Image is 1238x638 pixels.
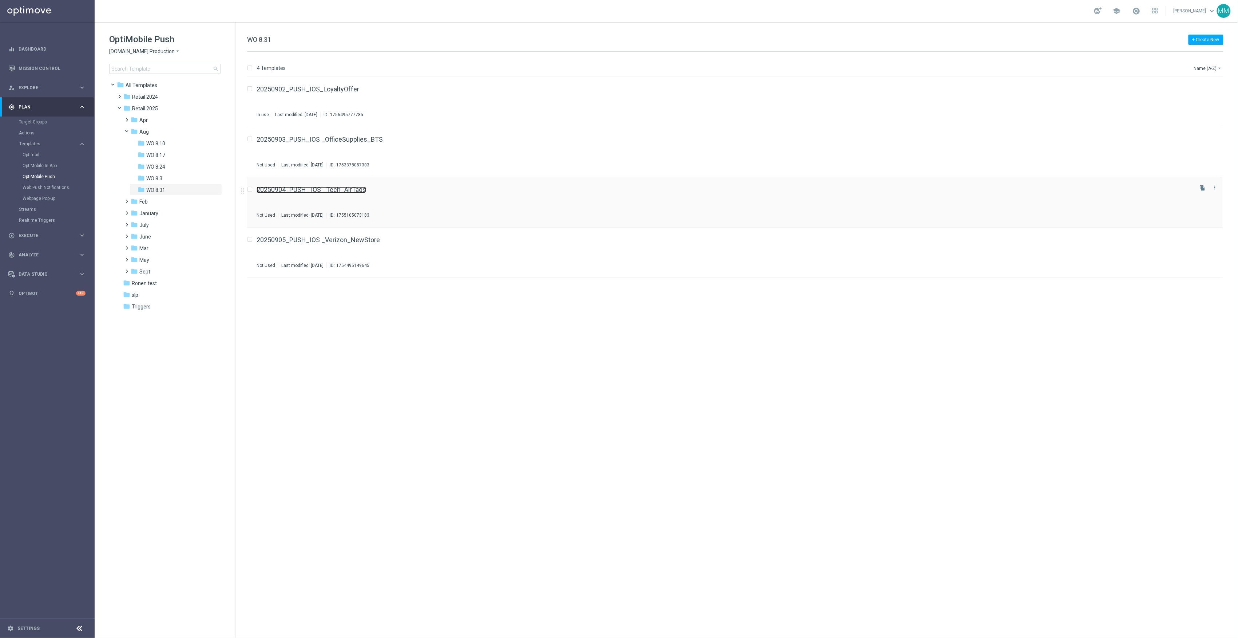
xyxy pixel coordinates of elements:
[8,46,86,52] button: equalizer Dashboard
[19,253,79,257] span: Analyze
[240,177,1237,228] div: Press SPACE to select this row.
[1212,185,1218,190] i: more_vert
[8,252,79,258] div: Analyze
[139,245,148,252] span: Mar
[326,263,369,268] div: ID:
[8,59,86,78] div: Mission Control
[19,217,76,223] a: Realtime Triggers
[131,221,138,228] i: folder
[8,85,86,91] button: person_search Explore keyboard_arrow_right
[19,39,86,59] a: Dashboard
[132,303,151,310] span: Triggers
[1208,7,1216,15] span: keyboard_arrow_down
[138,139,145,147] i: folder
[23,160,94,171] div: OptiMobile In-App
[146,187,165,193] span: WO 8.31
[320,112,363,118] div: ID:
[8,271,86,277] button: Data Studio keyboard_arrow_right
[19,142,79,146] div: Templates
[19,215,94,226] div: Realtime Triggers
[19,127,94,138] div: Actions
[19,206,76,212] a: Streams
[123,105,131,112] i: folder
[326,162,369,168] div: ID:
[19,86,79,90] span: Explore
[131,256,138,263] i: folder
[8,39,86,59] div: Dashboard
[132,280,157,287] span: Ronen test
[257,86,359,92] a: 20250902_PUSH_IOS_LoyaltyOffer
[8,66,86,71] button: Mission Control
[23,152,76,158] a: Optimail
[17,626,40,631] a: Settings
[8,104,86,110] button: gps_fixed Plan keyboard_arrow_right
[132,105,158,112] span: Retail 2025
[1211,183,1219,192] button: more_vert
[138,151,145,158] i: folder
[131,233,138,240] i: folder
[257,162,275,168] div: Not Used
[19,272,79,276] span: Data Studio
[23,174,76,180] a: OptiMobile Push
[139,268,150,275] span: Sept
[132,292,138,298] span: slp
[146,140,165,147] span: WO 8.10
[257,186,366,193] a: 20250904_PUSH_ iOS _Tech_AirTags
[1173,5,1217,16] a: [PERSON_NAME]keyboard_arrow_down
[19,105,79,109] span: Plan
[79,84,86,91] i: keyboard_arrow_right
[278,162,326,168] div: Last modified: [DATE]
[8,104,15,110] i: gps_fixed
[1217,65,1223,71] i: arrow_drop_down
[131,268,138,275] i: folder
[123,303,130,310] i: folder
[19,59,86,78] a: Mission Control
[1193,64,1223,72] button: Name (A-Z)arrow_drop_down
[146,152,165,158] span: WO 8.17
[257,212,275,218] div: Not Used
[257,237,380,243] a: 20250905_PUSH_IOS _Verizon_NewStore
[109,34,221,45] h1: OptiMobile Push
[336,162,369,168] div: 1753378057303
[79,251,86,258] i: keyboard_arrow_right
[1189,35,1223,45] button: + Create New
[139,233,151,240] span: June
[126,82,157,88] span: Templates
[23,171,94,182] div: OptiMobile Push
[23,185,76,190] a: Web Push Notifications
[79,103,86,110] i: keyboard_arrow_right
[79,141,86,147] i: keyboard_arrow_right
[23,193,94,204] div: Webpage Pop-up
[19,119,76,125] a: Target Groups
[139,117,148,123] span: Apr
[240,228,1237,278] div: Press SPACE to select this row.
[146,175,162,182] span: WO 8.3
[123,279,130,287] i: folder
[257,112,269,118] div: In use
[139,222,149,228] span: July
[131,128,138,135] i: folder
[109,64,221,74] input: Search Template
[240,127,1237,177] div: Press SPACE to select this row.
[8,290,15,297] i: lightbulb
[330,112,363,118] div: 1756495777785
[123,93,131,100] i: folder
[8,232,79,239] div: Execute
[7,625,14,632] i: settings
[257,263,275,268] div: Not Used
[8,291,86,296] button: lightbulb Optibot +10
[240,77,1237,127] div: Press SPACE to select this row.
[19,204,94,215] div: Streams
[8,104,79,110] div: Plan
[19,141,86,147] button: Templates keyboard_arrow_right
[139,198,148,205] span: Feb
[139,129,149,135] span: Aug
[8,233,86,239] button: play_circle_outline Execute keyboard_arrow_right
[272,112,320,118] div: Last modified: [DATE]
[23,163,76,169] a: OptiMobile In-App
